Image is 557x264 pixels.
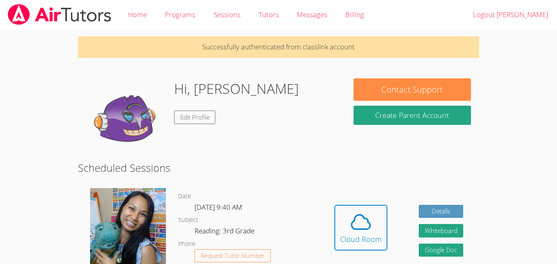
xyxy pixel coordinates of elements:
dd: Reading: 3rd Grade [195,225,256,239]
dt: Phone [178,239,195,249]
button: Cloud Room [334,205,387,251]
p: Successfully authenticated from classlink account [78,36,479,58]
h2: Scheduled Sessions [78,160,479,175]
h1: Hi, [PERSON_NAME] [174,78,299,99]
dt: Date [178,191,191,202]
span: [DATE] 9:40 AM [195,202,242,212]
img: default.png [86,78,168,160]
button: Create Parent Account [354,106,471,125]
img: airtutors_banner-c4298cdbf04f3fff15de1276eac7730deb9818008684d7c2e4769d2f7ddbe033.png [7,4,112,25]
a: Google Doc [419,244,464,257]
img: Untitled%20design%20(19).png [90,188,166,264]
dt: Subject [178,215,198,225]
button: Request Tutor Number [195,249,271,263]
button: Whiteboard [419,224,464,237]
span: Messages [297,10,327,19]
span: Request Tutor Number [201,253,265,259]
button: Contact Support [354,78,471,101]
a: Details [419,205,464,218]
div: Cloud Room [340,233,382,245]
a: Edit Profile [174,111,216,124]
